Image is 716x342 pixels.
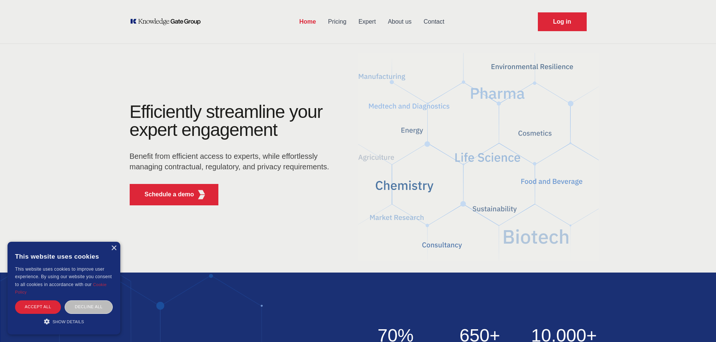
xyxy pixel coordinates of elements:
a: KOL Knowledge Platform: Talk to Key External Experts (KEE) [130,18,206,26]
h1: Efficiently streamline your expert engagement [130,102,323,140]
p: Schedule a demo [145,190,194,199]
p: Benefit from efficient access to experts, while effortlessly managing contractual, regulatory, an... [130,151,334,172]
div: Close [111,246,117,251]
a: Cookie Policy [15,282,107,294]
a: Home [293,12,322,32]
img: KGG Fifth Element RED [197,190,206,199]
div: Accept all [15,300,61,313]
a: Expert [353,12,382,32]
a: About us [382,12,418,32]
span: This website uses cookies to improve user experience. By using our website you consent to all coo... [15,267,112,287]
a: Pricing [322,12,353,32]
div: Show details [15,318,113,325]
div: This website uses cookies [15,247,113,265]
a: Request Demo [538,12,587,31]
span: Show details [53,319,84,324]
a: Contact [418,12,450,32]
div: Decline all [65,300,113,313]
button: Schedule a demoKGG Fifth Element RED [130,184,219,205]
img: KGG Fifth Element RED [358,49,599,265]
